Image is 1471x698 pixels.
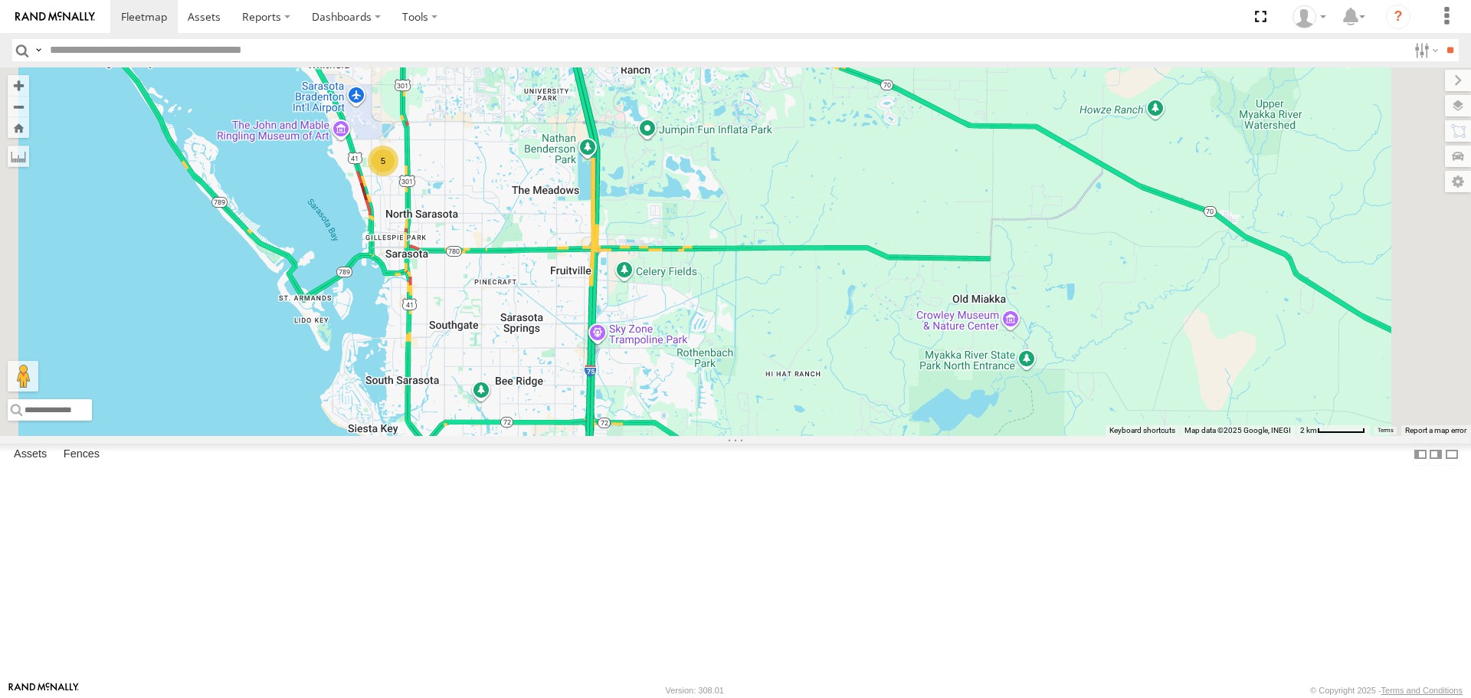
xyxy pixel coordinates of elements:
label: Dock Summary Table to the Right [1428,444,1443,466]
label: Assets [6,444,54,466]
label: Search Query [32,39,44,61]
button: Keyboard shortcuts [1109,425,1175,436]
img: rand-logo.svg [15,11,95,22]
div: Jerry Dewberry [1287,5,1332,28]
div: 5 [368,146,398,176]
label: Hide Summary Table [1444,444,1460,466]
button: Zoom out [8,96,29,117]
a: Visit our Website [8,683,79,698]
button: Drag Pegman onto the map to open Street View [8,361,38,392]
label: Map Settings [1445,171,1471,192]
a: Terms (opens in new tab) [1378,427,1394,433]
label: Dock Summary Table to the Left [1413,444,1428,466]
label: Fences [56,444,107,466]
span: Map data ©2025 Google, INEGI [1184,426,1291,434]
label: Measure [8,146,29,167]
button: Zoom Home [8,117,29,138]
i: ? [1386,5,1410,29]
div: Version: 308.01 [666,686,724,695]
a: Report a map error [1405,426,1466,434]
div: © Copyright 2025 - [1310,686,1463,695]
button: Map Scale: 2 km per 59 pixels [1296,425,1370,436]
label: Search Filter Options [1408,39,1441,61]
span: 2 km [1300,426,1317,434]
button: Zoom in [8,75,29,96]
a: Terms and Conditions [1381,686,1463,695]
